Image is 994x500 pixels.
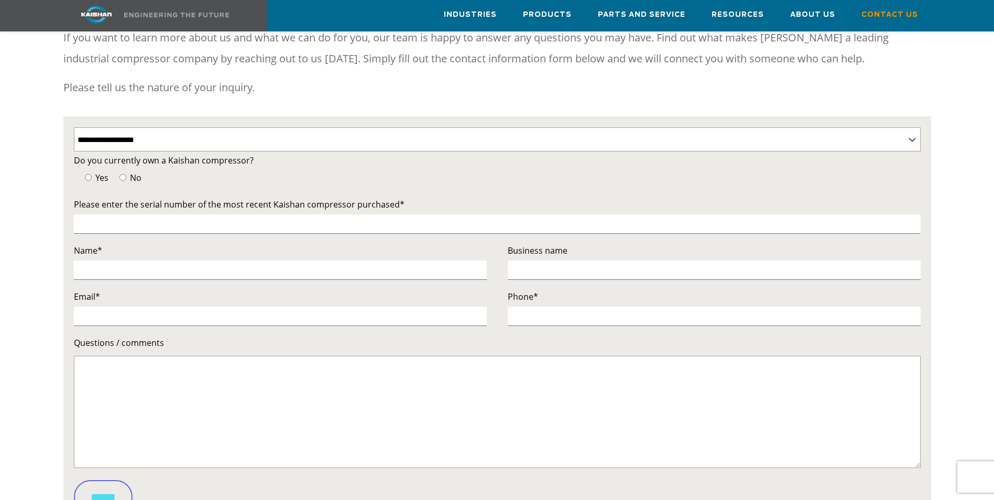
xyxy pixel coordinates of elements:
[93,172,108,183] span: Yes
[63,77,931,98] p: Please tell us the nature of your inquiry.
[598,1,685,29] a: Parts and Service
[790,9,835,21] span: About Us
[74,243,487,258] label: Name*
[508,289,921,304] label: Phone*
[444,1,497,29] a: Industries
[124,13,229,17] img: Engineering the future
[523,1,572,29] a: Products
[861,9,918,21] span: Contact Us
[63,27,931,69] p: If you want to learn more about us and what we can do for you, our team is happy to answer any qu...
[712,9,764,21] span: Resources
[119,174,126,181] input: No
[444,9,497,21] span: Industries
[598,9,685,21] span: Parts and Service
[790,1,835,29] a: About Us
[85,174,92,181] input: Yes
[128,172,141,183] span: No
[74,289,487,304] label: Email*
[74,197,921,212] label: Please enter the serial number of the most recent Kaishan compressor purchased*
[57,5,136,24] img: kaishan logo
[712,1,764,29] a: Resources
[861,1,918,29] a: Contact Us
[523,9,572,21] span: Products
[508,243,921,258] label: Business name
[74,153,921,168] label: Do you currently own a Kaishan compressor?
